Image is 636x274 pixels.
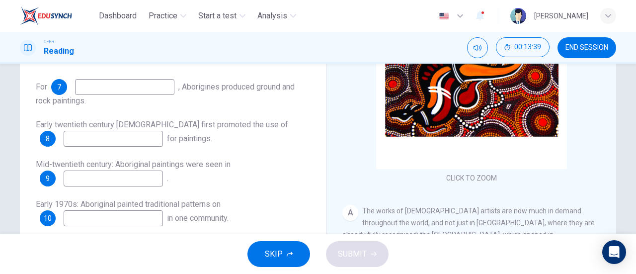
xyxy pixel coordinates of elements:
img: en [438,12,450,20]
h1: Reading [44,45,74,57]
span: 8 [46,135,50,142]
span: CEFR [44,38,54,45]
span: Practice [149,10,177,22]
button: END SESSION [557,37,616,58]
span: SKIP [265,247,283,261]
button: Dashboard [95,7,141,25]
img: Profile picture [510,8,526,24]
div: [PERSON_NAME] [534,10,588,22]
button: Analysis [253,7,300,25]
button: Practice [145,7,190,25]
span: 7 [57,84,61,91]
span: Start a test [198,10,237,22]
button: SKIP [247,241,310,267]
span: Early 1970s: Aboriginal painted traditional patterns on [36,199,221,209]
a: EduSynch logo [20,6,95,26]
button: Start a test [194,7,249,25]
span: Early twentieth century [DEMOGRAPHIC_DATA] first promoted the use of [36,120,288,129]
span: 9 [46,175,50,182]
span: Analysis [257,10,287,22]
span: For [36,82,47,91]
span: Mid-twentieth century: Aboriginal paintings were seen in [36,160,231,169]
img: EduSynch logo [20,6,72,26]
span: in one community. [167,213,229,223]
span: for paintings. [167,134,212,143]
div: A [342,205,358,221]
span: . [167,174,168,183]
span: 10 [44,215,52,222]
span: Dashboard [99,10,137,22]
div: Open Intercom Messenger [602,240,626,264]
button: 00:13:39 [496,37,550,57]
div: Hide [496,37,550,58]
span: 00:13:39 [514,43,541,51]
div: Mute [467,37,488,58]
span: END SESSION [565,44,608,52]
